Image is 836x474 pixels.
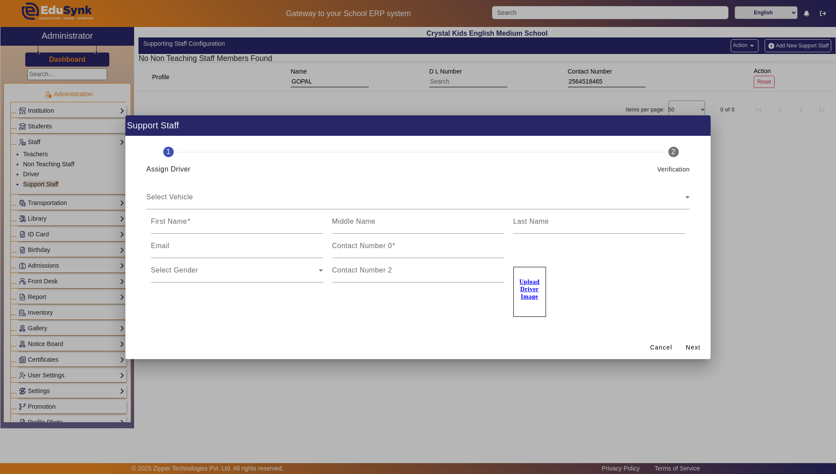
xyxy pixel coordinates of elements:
span: Select Gender [151,269,319,279]
input: Contact Number '0'* [332,244,504,255]
span: Next [686,343,701,352]
mat-label: Contact Number 0 [332,242,392,249]
mat-label: Middle Name [332,218,376,225]
span: Cancel [650,343,672,352]
span: Select Vehicle [146,195,685,206]
input: Middle Name [332,220,504,230]
button: Cancel [647,340,676,356]
input: First Name* [151,220,323,230]
mat-label: Last Name [513,218,549,225]
input: Contact Number 2 [332,269,504,279]
h1: Support Staff [125,115,711,136]
span: 2 [671,147,675,157]
span: 1 [166,147,170,157]
mat-label: Select Vehicle [146,193,193,201]
input: Email [151,244,323,255]
div: Assign Driver [146,164,191,175]
mat-label: Contact Number 2 [332,266,392,274]
input: Last Name [513,220,685,230]
mat-label: First Name [151,218,187,225]
div: Verification [657,164,690,175]
button: Next [679,340,707,356]
u: Upload Driver Image [519,279,540,300]
mat-label: Select Gender [151,266,199,274]
mat-label: Email [151,242,170,249]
